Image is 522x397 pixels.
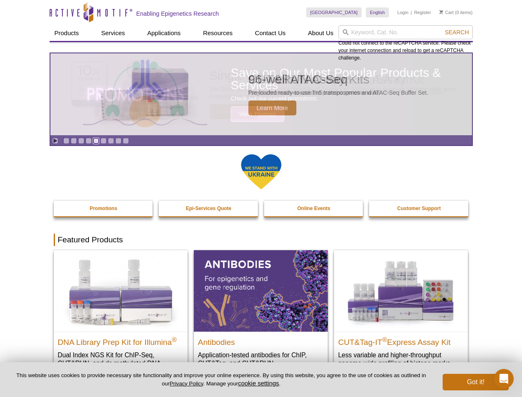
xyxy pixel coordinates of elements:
[264,201,364,216] a: Online Events
[248,73,429,86] h2: 96-well ATAC-Seq
[334,250,468,375] a: CUT&Tag-IT® Express Assay Kit CUT&Tag-IT®Express Assay Kit Less variable and higher-throughput ge...
[334,250,468,331] img: CUT&Tag-IT® Express Assay Kit
[50,53,472,135] article: 96-well ATAC-Seq
[303,25,338,41] a: About Us
[338,334,464,347] h2: CUT&Tag-IT Express Assay Kit
[172,336,177,343] sup: ®
[366,7,389,17] a: English
[369,201,469,216] a: Customer Support
[50,25,84,41] a: Products
[63,138,69,144] a: Go to slide 1
[169,380,203,387] a: Privacy Policy
[142,25,186,41] a: Applications
[54,234,469,246] h2: Featured Products
[411,7,412,17] li: |
[50,53,472,135] a: Active Motif Kit photo 96-well ATAC-Seq Pre-loaded ready-to-use Tn5 transposomes and ATAC-Seq Buf...
[198,351,324,368] p: Application-tested antibodies for ChIP, CUT&Tag, and CUT&RUN.
[443,374,509,390] button: Got it!
[186,206,231,211] strong: Epi-Services Quote
[90,206,117,211] strong: Promotions
[306,7,362,17] a: [GEOGRAPHIC_DATA]
[397,206,441,211] strong: Customer Support
[93,63,197,125] img: Active Motif Kit photo
[198,25,238,41] a: Resources
[58,334,184,347] h2: DNA Library Prep Kit for Illumina
[238,380,279,387] button: cookie settings
[13,372,429,387] p: This website uses cookies to provide necessary site functionality and improve your online experie...
[96,25,130,41] a: Services
[194,250,328,331] img: All Antibodies
[115,138,122,144] a: Go to slide 8
[414,10,431,15] a: Register
[439,10,454,15] a: Cart
[194,250,328,375] a: All Antibodies Antibodies Application-tested antibodies for ChIP, CUT&Tag, and CUT&RUN.
[123,138,129,144] a: Go to slide 9
[494,369,514,389] iframe: Intercom live chat
[54,201,154,216] a: Promotions
[248,100,297,115] span: Learn More
[86,138,92,144] a: Go to slide 4
[382,336,387,343] sup: ®
[297,206,330,211] strong: Online Events
[54,250,188,331] img: DNA Library Prep Kit for Illumina
[439,10,443,14] img: Your Cart
[397,10,408,15] a: Login
[159,201,259,216] a: Epi-Services Quote
[108,138,114,144] a: Go to slide 7
[78,138,84,144] a: Go to slide 3
[442,29,471,36] button: Search
[241,153,282,190] img: We Stand With Ukraine
[136,10,219,17] h2: Enabling Epigenetics Research
[439,7,473,17] li: (0 items)
[250,25,291,41] a: Contact Us
[100,138,107,144] a: Go to slide 6
[338,25,473,62] div: Could not connect to the reCAPTCHA service. Please check your internet connection and reload to g...
[58,351,184,376] p: Dual Index NGS Kit for ChIP-Seq, CUT&RUN, and ds methylated DNA assays.
[198,334,324,347] h2: Antibodies
[338,351,464,368] p: Less variable and higher-throughput genome-wide profiling of histone marks​.
[248,89,429,96] p: Pre-loaded ready-to-use Tn5 transposomes and ATAC-Seq Buffer Set.
[71,138,77,144] a: Go to slide 2
[338,25,473,39] input: Keyword, Cat. No.
[445,29,469,36] span: Search
[54,250,188,384] a: DNA Library Prep Kit for Illumina DNA Library Prep Kit for Illumina® Dual Index NGS Kit for ChIP-...
[93,138,99,144] a: Go to slide 5
[52,138,58,144] a: Toggle autoplay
